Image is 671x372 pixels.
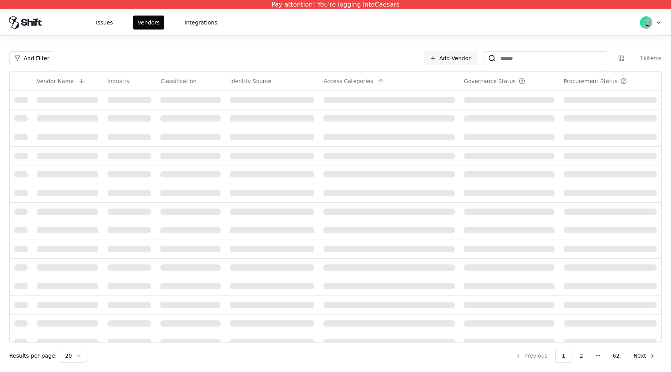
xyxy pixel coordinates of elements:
[607,349,626,363] button: 62
[627,349,662,363] button: Next
[555,349,572,363] button: 1
[160,77,196,85] div: Classification
[91,16,118,30] button: Issues
[180,16,222,30] button: Integrations
[323,77,373,85] div: Access Categories
[9,352,57,360] p: Results per page:
[631,54,662,62] div: 1k items
[133,16,164,30] button: Vendors
[464,77,516,85] div: Governance Status
[9,51,54,65] button: Add Filter
[108,77,130,85] div: Industry
[37,77,74,85] div: Vendor Name
[230,77,271,85] div: Identity Source
[574,349,589,363] button: 2
[564,77,618,85] div: Procurement Status
[509,349,662,363] nav: pagination
[424,51,477,65] a: Add Vendor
